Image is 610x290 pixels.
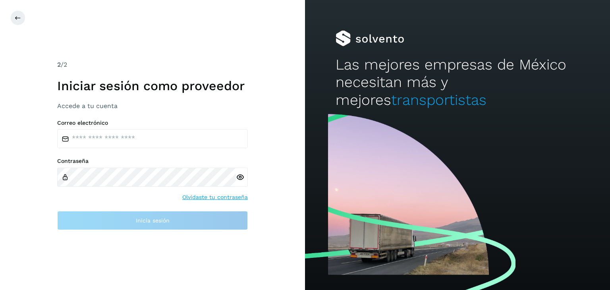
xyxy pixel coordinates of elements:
[57,211,248,230] button: Inicia sesión
[391,91,486,108] span: transportistas
[57,158,248,164] label: Contraseña
[57,78,248,93] h1: Iniciar sesión como proveedor
[136,218,170,223] span: Inicia sesión
[57,120,248,126] label: Correo electrónico
[336,56,579,109] h2: Las mejores empresas de México necesitan más y mejores
[57,102,248,110] h3: Accede a tu cuenta
[182,193,248,201] a: Olvidaste tu contraseña
[57,60,248,70] div: /2
[57,61,61,68] span: 2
